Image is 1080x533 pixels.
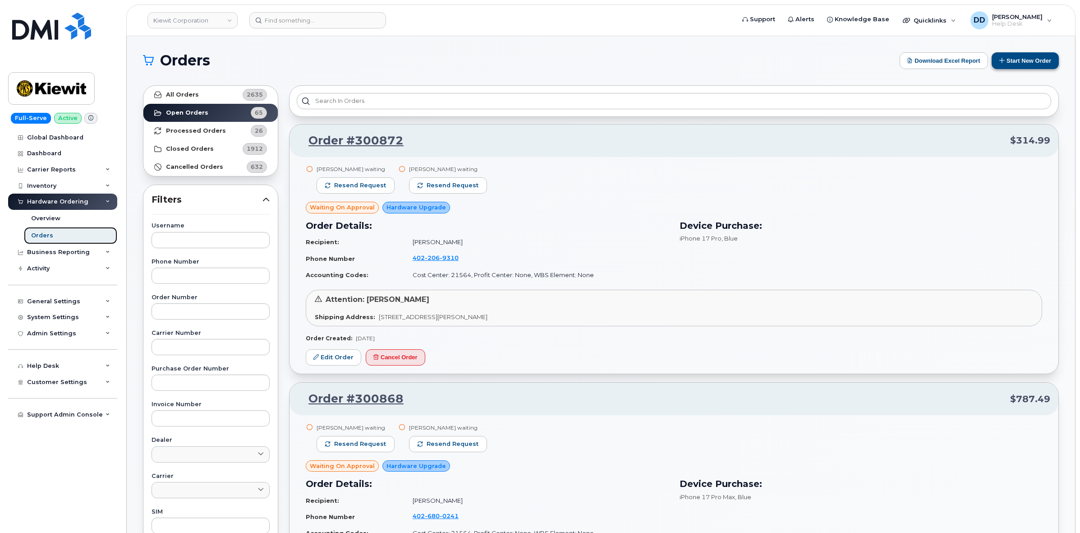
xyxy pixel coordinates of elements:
span: 206 [425,254,440,261]
span: Waiting On Approval [310,203,375,212]
button: Start New Order [992,52,1059,69]
span: , Blue [735,493,751,501]
button: Resend request [409,177,487,194]
a: Order #300872 [298,133,404,149]
a: 4022069310 [413,254,469,261]
span: Resend request [427,440,478,448]
button: Resend request [409,436,487,452]
a: Open Orders65 [143,104,278,122]
span: $314.99 [1010,134,1050,147]
button: Resend request [317,177,395,194]
span: [STREET_ADDRESS][PERSON_NAME] [379,313,487,320]
span: Hardware Upgrade [386,462,446,470]
a: All Orders2635 [143,86,278,104]
span: Attention: [PERSON_NAME] [326,295,429,304]
label: Carrier Number [152,330,270,336]
input: Search in orders [297,93,1051,109]
label: Carrier [152,473,270,479]
span: iPhone 17 Pro Max [680,493,735,501]
strong: All Orders [166,91,199,98]
span: 65 [255,108,263,117]
button: Cancel Order [366,349,425,366]
a: Cancelled Orders632 [143,158,278,176]
span: 402 [413,254,459,261]
label: Username [152,223,270,229]
label: Phone Number [152,259,270,265]
td: [PERSON_NAME] [404,493,669,509]
span: Resend request [427,181,478,190]
strong: Recipient: [306,497,339,504]
a: Order #300868 [298,391,404,407]
h3: Device Purchase: [680,477,1043,491]
span: 9310 [440,254,459,261]
a: Closed Orders1912 [143,140,278,158]
span: Filters [152,193,262,206]
h3: Device Purchase: [680,219,1043,232]
strong: Phone Number [306,255,355,262]
td: Cost Center: 21564, Profit Center: None, WBS Element: None [404,267,669,283]
a: Processed Orders26 [143,122,278,140]
span: 1912 [247,144,263,153]
h3: Order Details: [306,219,669,232]
div: [PERSON_NAME] waiting [409,165,487,173]
span: 2635 [247,90,263,99]
a: 4026800241 [413,512,469,519]
div: [PERSON_NAME] waiting [317,165,395,173]
label: Invoice Number [152,402,270,408]
span: [DATE] [356,335,375,342]
span: Resend request [334,440,386,448]
strong: Closed Orders [166,145,214,153]
span: Hardware Upgrade [386,203,446,212]
strong: Open Orders [166,109,208,116]
strong: Recipient: [306,238,339,246]
button: Resend request [317,436,395,452]
label: Purchase Order Number [152,366,270,372]
button: Download Excel Report [900,52,988,69]
span: $787.49 [1010,393,1050,406]
span: Resend request [334,181,386,190]
h3: Order Details: [306,477,669,491]
strong: Order Created: [306,335,352,342]
td: [PERSON_NAME] [404,234,669,250]
label: Dealer [152,437,270,443]
span: 632 [251,162,263,171]
strong: Cancelled Orders [166,163,223,171]
span: 0241 [440,512,459,519]
span: 26 [255,126,263,135]
strong: Phone Number [306,513,355,520]
strong: Accounting Codes: [306,271,368,278]
label: Order Number [152,295,270,301]
strong: Shipping Address: [315,313,375,320]
strong: Processed Orders [166,127,226,134]
a: Edit Order [306,349,361,366]
span: , Blue [722,235,738,242]
span: 402 [413,512,459,519]
div: [PERSON_NAME] waiting [409,424,487,431]
span: Waiting On Approval [310,462,375,470]
label: SIM [152,509,270,515]
span: Orders [160,54,210,67]
span: iPhone 17 Pro [680,235,722,242]
span: 680 [425,512,440,519]
div: [PERSON_NAME] waiting [317,424,395,431]
iframe: Messenger Launcher [1041,494,1073,526]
